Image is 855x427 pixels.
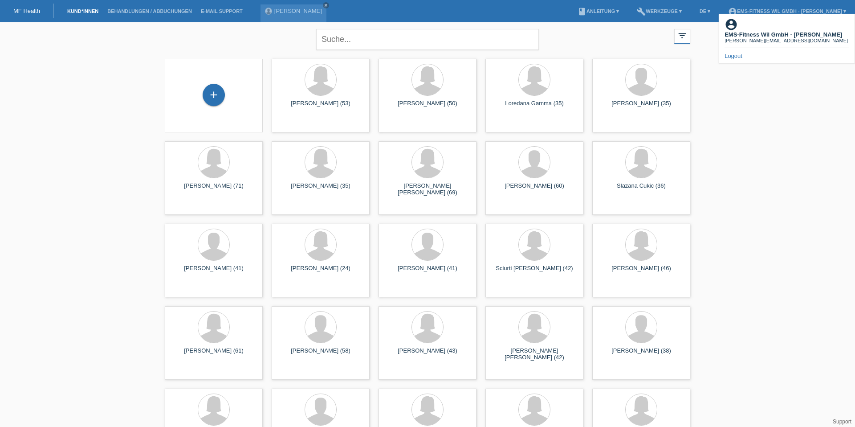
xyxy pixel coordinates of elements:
div: [PERSON_NAME] (46) [599,265,683,279]
a: Behandlungen / Abbuchungen [103,8,196,14]
div: [PERSON_NAME] (71) [172,182,256,197]
div: [PERSON_NAME] (38) [599,347,683,361]
div: Slazana Cukic (36) [599,182,683,197]
div: [PERSON_NAME] [PERSON_NAME] (69) [386,182,469,197]
i: book [578,7,586,16]
b: EMS-Fitness Wil GmbH - [PERSON_NAME] [725,31,842,38]
div: [PERSON_NAME] (35) [279,182,362,197]
div: [PERSON_NAME] (60) [493,182,576,197]
i: account_circle [725,18,738,31]
a: Logout [725,53,742,59]
div: [PERSON_NAME][EMAIL_ADDRESS][DOMAIN_NAME] [725,38,848,43]
i: build [637,7,646,16]
a: buildWerkzeuge ▾ [632,8,686,14]
div: Loredana Gamma (35) [493,100,576,114]
div: [PERSON_NAME] (41) [386,265,469,279]
a: DE ▾ [695,8,715,14]
div: [PERSON_NAME] (43) [386,347,469,361]
a: Support [833,419,851,425]
div: [PERSON_NAME] (58) [279,347,362,361]
div: Sciurti [PERSON_NAME] (42) [493,265,576,279]
div: [PERSON_NAME] (53) [279,100,362,114]
div: [PERSON_NAME] (35) [599,100,683,114]
div: Kund*in hinzufügen [203,87,224,103]
a: bookAnleitung ▾ [573,8,623,14]
div: [PERSON_NAME] (61) [172,347,256,361]
a: MF Health [13,8,40,14]
div: [PERSON_NAME] (50) [386,100,469,114]
a: E-Mail Support [196,8,247,14]
div: [PERSON_NAME] (24) [279,265,362,279]
a: close [323,2,329,8]
input: Suche... [316,29,539,50]
div: [PERSON_NAME] (41) [172,265,256,279]
i: filter_list [677,31,687,41]
div: [PERSON_NAME] [PERSON_NAME] (42) [493,347,576,361]
i: account_circle [728,7,737,16]
a: [PERSON_NAME] [274,8,322,14]
i: close [324,3,328,8]
a: account_circleEMS-Fitness Wil GmbH - [PERSON_NAME] ▾ [724,8,851,14]
a: Kund*innen [63,8,103,14]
